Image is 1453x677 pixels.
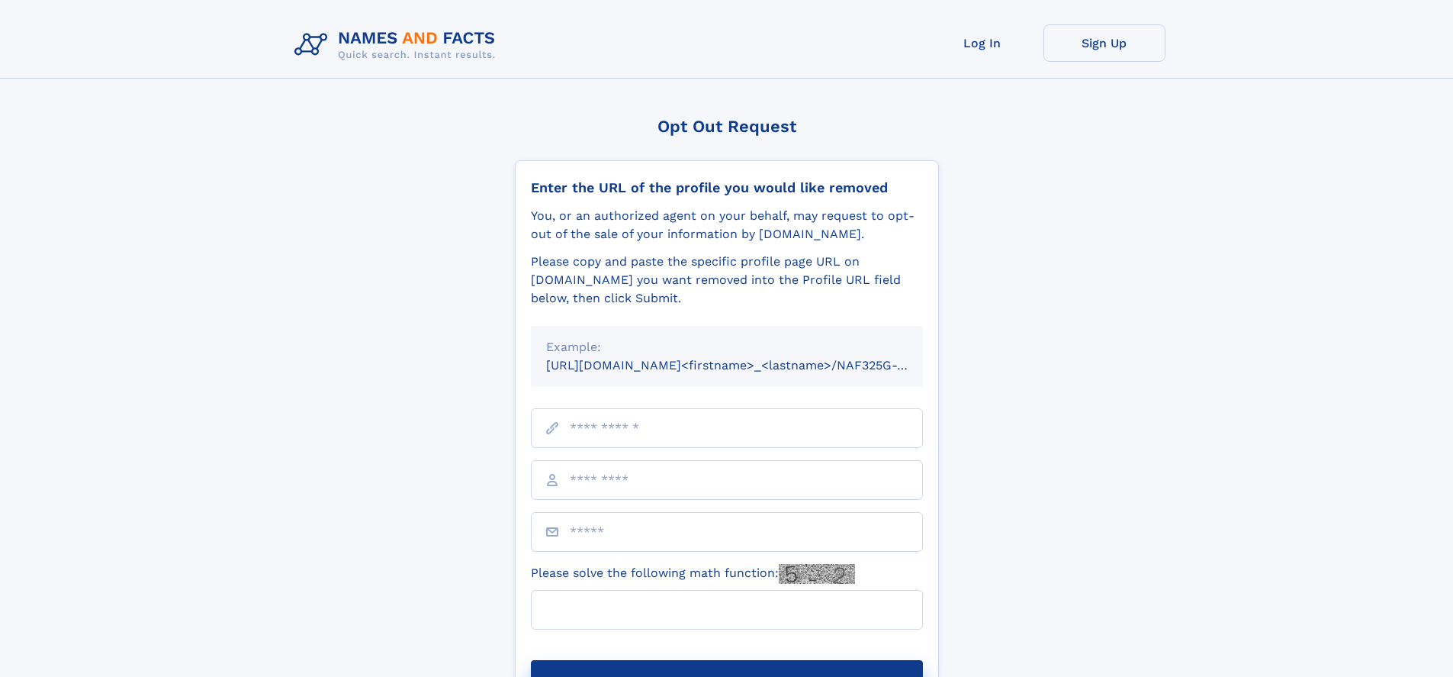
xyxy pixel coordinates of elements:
[546,338,908,356] div: Example:
[531,179,923,196] div: Enter the URL of the profile you would like removed
[288,24,508,66] img: Logo Names and Facts
[515,117,939,136] div: Opt Out Request
[531,253,923,308] div: Please copy and paste the specific profile page URL on [DOMAIN_NAME] you want removed into the Pr...
[531,564,855,584] label: Please solve the following math function:
[531,207,923,243] div: You, or an authorized agent on your behalf, may request to opt-out of the sale of your informatio...
[1043,24,1165,62] a: Sign Up
[546,358,952,372] small: [URL][DOMAIN_NAME]<firstname>_<lastname>/NAF325G-xxxxxxxx
[921,24,1043,62] a: Log In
